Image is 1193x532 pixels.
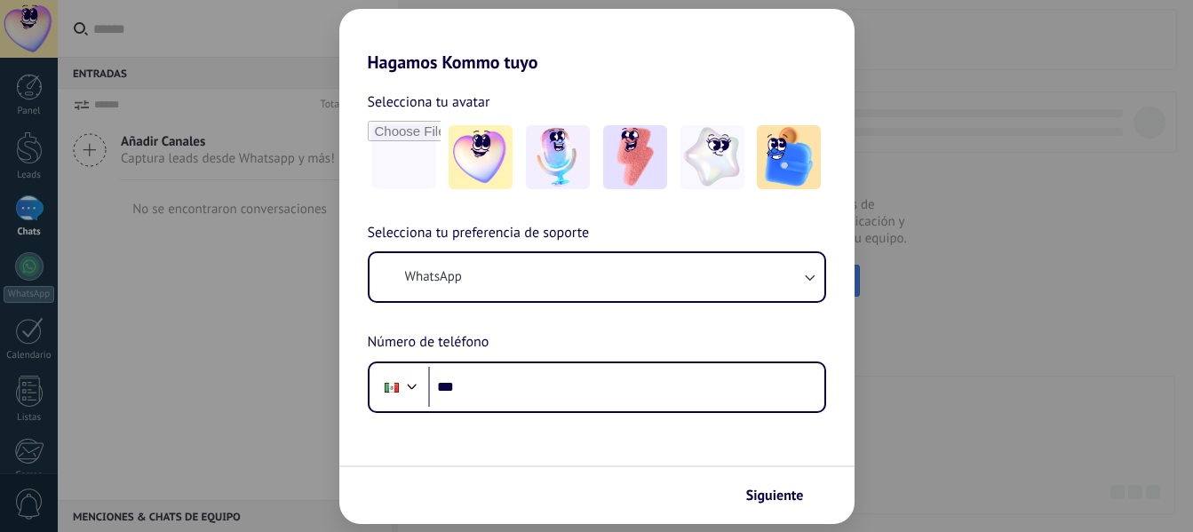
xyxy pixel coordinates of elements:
[368,331,489,354] span: Número de teléfono
[526,125,590,189] img: -2.jpeg
[757,125,821,189] img: -5.jpeg
[746,489,804,502] span: Siguiente
[405,268,462,286] span: WhatsApp
[368,91,490,114] span: Selecciona tu avatar
[375,369,409,406] div: Mexico: + 52
[449,125,513,189] img: -1.jpeg
[603,125,667,189] img: -3.jpeg
[339,9,855,73] h2: Hagamos Kommo tuyo
[368,222,590,245] span: Selecciona tu preferencia de soporte
[680,125,744,189] img: -4.jpeg
[738,480,828,511] button: Siguiente
[370,253,824,301] button: WhatsApp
